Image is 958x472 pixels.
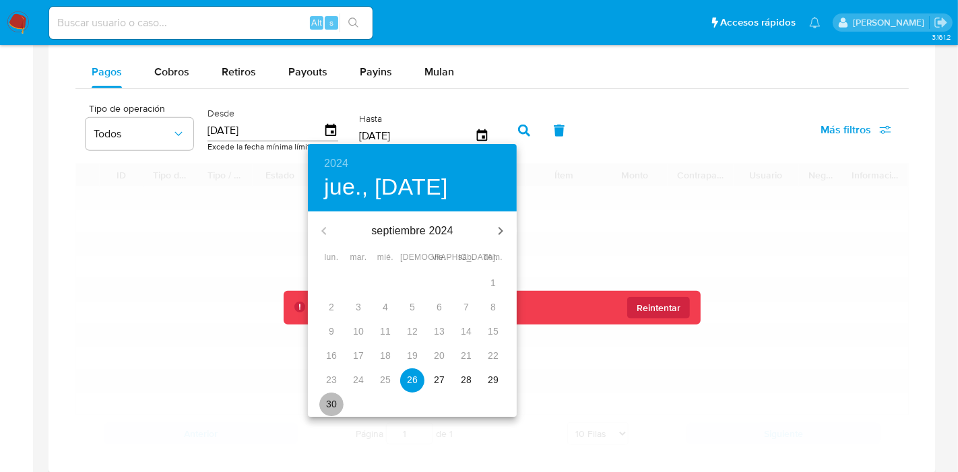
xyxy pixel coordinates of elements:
[407,373,418,386] p: 26
[373,251,397,265] span: mié.
[319,251,344,265] span: lun.
[400,368,424,393] button: 26
[400,251,424,265] span: [DEMOGRAPHIC_DATA].
[481,368,505,393] button: 29
[454,251,478,265] span: sáb.
[454,368,478,393] button: 28
[326,397,337,411] p: 30
[319,393,344,417] button: 30
[481,251,505,265] span: dom.
[461,373,472,386] p: 28
[488,373,499,386] p: 29
[346,251,371,265] span: mar.
[340,223,484,239] p: septiembre 2024
[427,251,451,265] span: vie.
[324,154,348,173] button: 2024
[434,373,445,386] p: 27
[427,368,451,393] button: 27
[324,173,448,201] button: jue., [DATE]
